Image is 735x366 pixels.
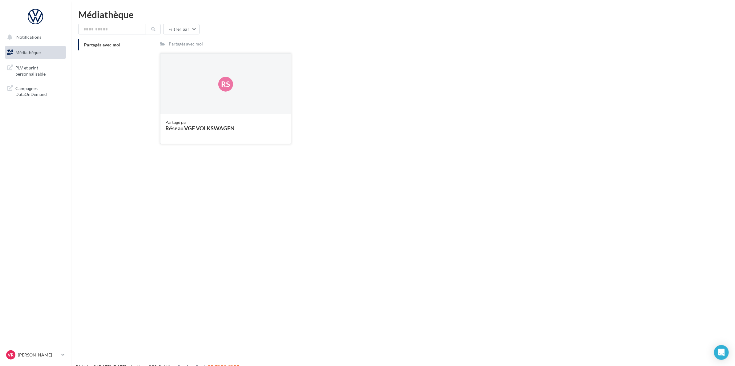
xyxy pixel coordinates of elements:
[15,50,41,55] span: Médiathèque
[221,79,230,89] span: Rs
[714,345,729,360] div: Open Intercom Messenger
[8,352,14,358] span: VR
[15,64,63,77] span: PLV et print personnalisable
[4,46,67,59] a: Médiathèque
[165,125,286,131] div: Réseau VGF VOLKSWAGEN
[4,61,67,79] a: PLV et print personnalisable
[4,82,67,100] a: Campagnes DataOnDemand
[4,31,65,44] button: Notifications
[163,24,200,34] button: Filtrer par
[169,41,203,47] div: Partagés avec moi
[78,10,728,19] div: Médiathèque
[165,119,286,125] div: Partagé par
[16,34,41,40] span: Notifications
[18,352,59,358] p: [PERSON_NAME]
[5,349,66,361] a: VR [PERSON_NAME]
[84,42,120,47] span: Partagés avec moi
[15,84,63,97] span: Campagnes DataOnDemand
